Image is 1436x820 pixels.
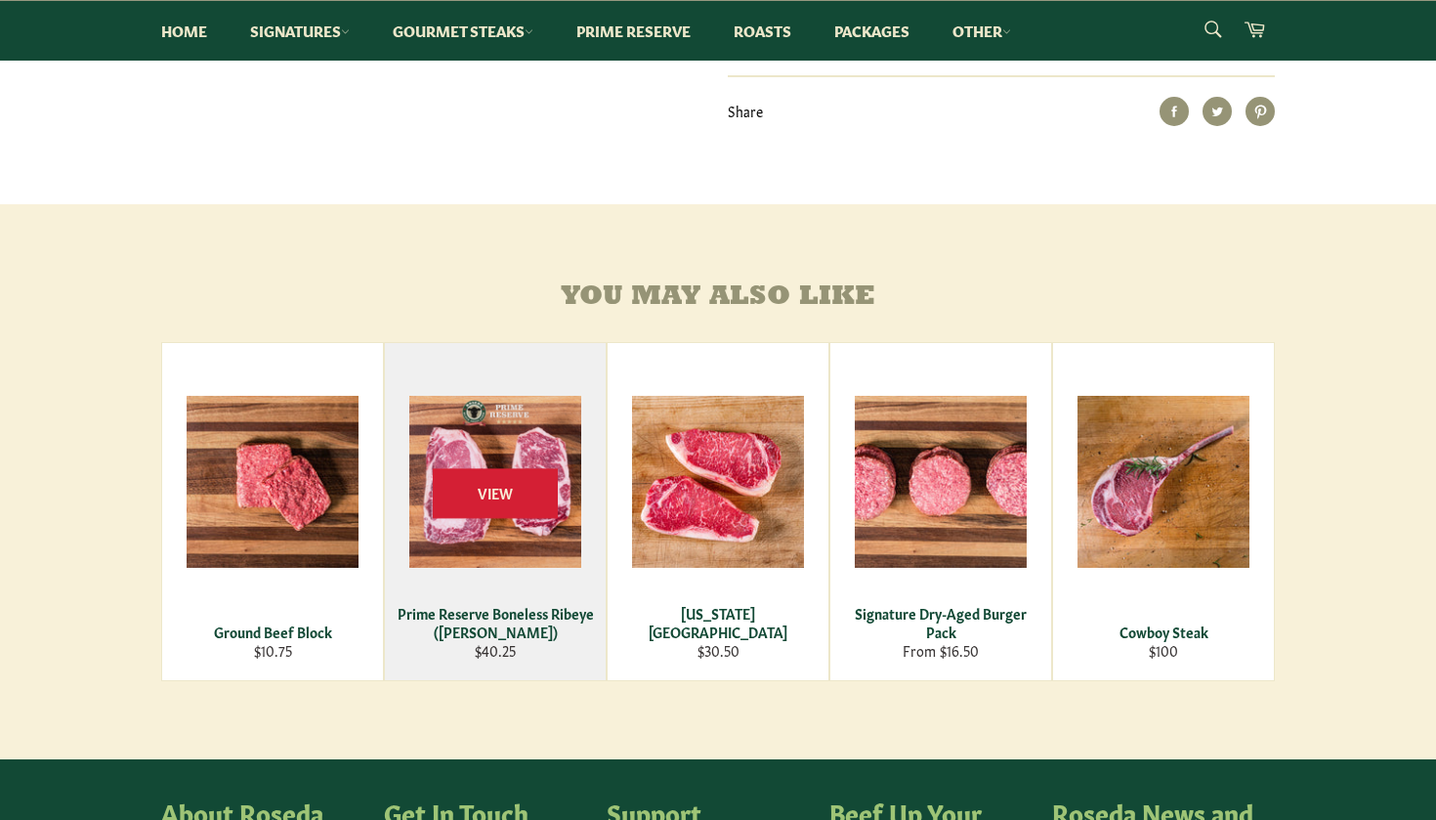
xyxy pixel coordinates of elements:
span: Share [728,101,763,120]
span: View [433,468,558,518]
a: Signatures [231,1,369,61]
div: $100 [1066,641,1262,660]
div: From $16.50 [843,641,1039,660]
a: Ground Beef Block Ground Beef Block $10.75 [161,342,384,681]
img: Cowboy Steak [1077,396,1249,568]
a: Packages [815,1,929,61]
a: Signature Dry-Aged Burger Pack Signature Dry-Aged Burger Pack From $16.50 [829,342,1052,681]
a: New York Strip [US_STATE][GEOGRAPHIC_DATA] $30.50 [607,342,829,681]
a: Gourmet Steaks [373,1,553,61]
a: Home [142,1,227,61]
a: Prime Reserve [557,1,710,61]
img: New York Strip [632,396,804,568]
div: $30.50 [620,641,817,660]
h4: You may also like [161,282,1275,313]
img: Signature Dry-Aged Burger Pack [855,396,1027,568]
div: Ground Beef Block [175,623,371,641]
a: Roasts [714,1,811,61]
div: Cowboy Steak [1066,623,1262,641]
div: $10.75 [175,641,371,660]
a: Prime Reserve Boneless Ribeye (Delmonico) Prime Reserve Boneless Ribeye ([PERSON_NAME]) $40.25 View [384,342,607,681]
img: Ground Beef Block [187,396,359,568]
a: Cowboy Steak Cowboy Steak $100 [1052,342,1275,681]
a: Other [933,1,1031,61]
div: Signature Dry-Aged Burger Pack [843,604,1039,642]
div: [US_STATE][GEOGRAPHIC_DATA] [620,604,817,642]
div: Prime Reserve Boneless Ribeye ([PERSON_NAME]) [398,604,594,642]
